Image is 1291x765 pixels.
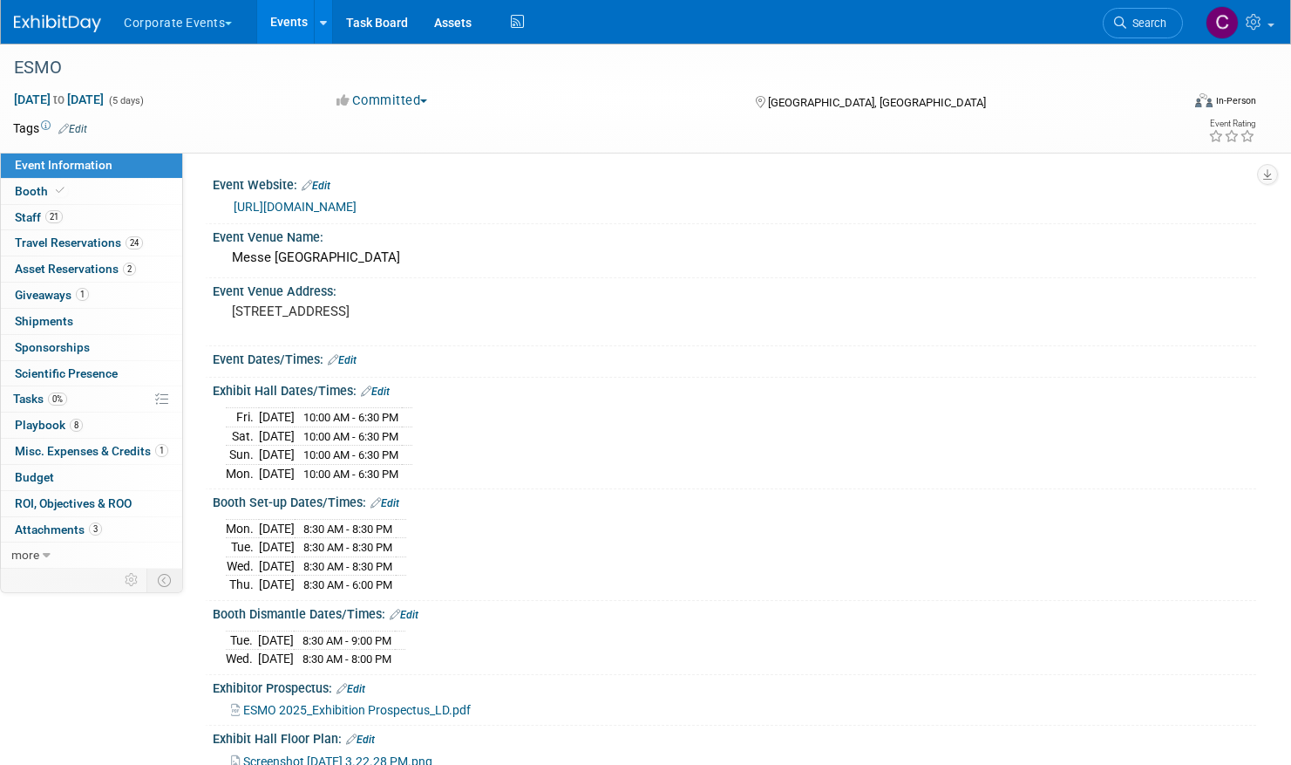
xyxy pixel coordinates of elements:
[1,386,182,412] a: Tasks0%
[226,427,259,446] td: Sat.
[1,283,182,308] a: Giveaways1
[226,576,259,594] td: Thu.
[213,726,1256,748] div: Exhibit Hall Floor Plan:
[346,734,375,746] a: Edit
[213,489,1256,512] div: Booth Set-up Dates/Times:
[259,557,295,576] td: [DATE]
[1,413,182,438] a: Playbook8
[303,523,392,536] span: 8:30 AM - 8:30 PM
[213,378,1256,400] div: Exhibit Hall Dates/Times:
[107,95,144,106] span: (5 days)
[58,123,87,135] a: Edit
[1,179,182,204] a: Booth
[258,631,294,650] td: [DATE]
[1103,8,1183,38] a: Search
[226,538,259,557] td: Tue.
[117,569,147,591] td: Personalize Event Tab Strip
[70,419,83,432] span: 8
[258,650,294,668] td: [DATE]
[1,153,182,178] a: Event Information
[303,411,398,424] span: 10:00 AM - 6:30 PM
[259,407,295,427] td: [DATE]
[328,354,357,366] a: Edit
[259,427,295,446] td: [DATE]
[15,314,73,328] span: Shipments
[302,652,391,666] span: 8:30 AM - 8:00 PM
[213,172,1256,195] div: Event Website:
[1126,17,1166,30] span: Search
[1,230,182,256] a: Travel Reservations24
[259,576,295,594] td: [DATE]
[1,517,182,543] a: Attachments3
[213,346,1256,369] div: Event Dates/Times:
[15,288,89,302] span: Giveaways
[226,519,259,538] td: Mon.
[15,210,63,224] span: Staff
[361,386,390,398] a: Edit
[259,446,295,465] td: [DATE]
[226,631,258,650] td: Tue.
[259,464,295,482] td: [DATE]
[15,470,54,484] span: Budget
[155,444,168,457] span: 1
[336,683,365,695] a: Edit
[1,543,182,568] a: more
[330,92,434,110] button: Committed
[8,52,1151,84] div: ESMO
[1,256,182,282] a: Asset Reservations2
[226,464,259,482] td: Mon.
[226,650,258,668] td: Wed.
[15,340,90,354] span: Sponsorships
[213,601,1256,624] div: Booth Dismantle Dates/Times:
[259,519,295,538] td: [DATE]
[147,569,183,591] td: Toggle Event Tabs
[226,446,259,465] td: Sun.
[15,262,136,276] span: Asset Reservations
[1206,6,1239,39] img: Cornelia Wiese
[15,184,68,198] span: Booth
[390,609,418,621] a: Edit
[13,92,105,107] span: [DATE] [DATE]
[45,210,63,223] span: 21
[370,497,399,509] a: Edit
[303,541,392,554] span: 8:30 AM - 8:30 PM
[1215,94,1256,107] div: In-Person
[768,96,986,109] span: [GEOGRAPHIC_DATA], [GEOGRAPHIC_DATA]
[15,523,102,536] span: Attachments
[1,361,182,386] a: Scientific Presence
[1,309,182,334] a: Shipments
[15,236,143,249] span: Travel Reservations
[1,439,182,464] a: Misc. Expenses & Credits1
[1,465,182,490] a: Budget
[1,335,182,360] a: Sponsorships
[303,560,392,573] span: 8:30 AM - 8:30 PM
[231,703,471,717] a: ESMO 2025_Exhibition Prospectus_LD.pdf
[234,200,357,214] a: [URL][DOMAIN_NAME]
[1208,120,1255,128] div: Event Rating
[56,186,65,195] i: Booth reservation complete
[13,392,67,406] span: Tasks
[76,288,89,301] span: 1
[1,491,182,516] a: ROI, Objectives & ROO
[14,15,101,32] img: ExhibitDay
[13,120,87,137] td: Tags
[226,557,259,576] td: Wed.
[51,92,67,106] span: to
[303,448,398,461] span: 10:00 AM - 6:30 PM
[302,634,391,647] span: 8:30 AM - 9:00 PM
[15,418,83,432] span: Playbook
[243,703,471,717] span: ESMO 2025_Exhibition Prospectus_LD.pdf
[15,158,112,172] span: Event Information
[303,578,392,591] span: 8:30 AM - 6:00 PM
[15,496,132,510] span: ROI, Objectives & ROO
[259,538,295,557] td: [DATE]
[226,407,259,427] td: Fri.
[213,675,1256,698] div: Exhibitor Prospectus:
[89,523,102,536] span: 3
[123,263,136,276] span: 2
[232,304,629,319] pre: [STREET_ADDRESS]
[1195,93,1213,107] img: Format-Inperson.png
[11,548,39,562] span: more
[15,366,118,380] span: Scientific Presence
[126,236,143,249] span: 24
